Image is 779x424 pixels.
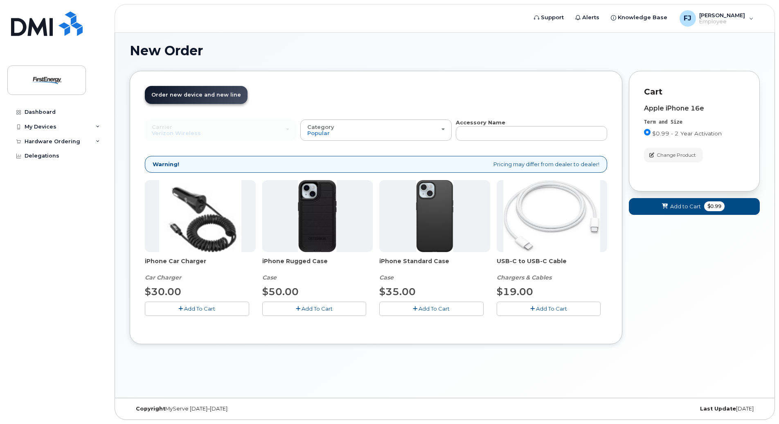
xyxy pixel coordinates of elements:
span: Add To Cart [184,305,215,312]
span: Add To Cart [536,305,567,312]
span: iPhone Car Charger [145,257,256,273]
span: Add to Cart [670,203,701,210]
div: Apple iPhone 16e [644,105,745,112]
span: iPhone Rugged Case [262,257,373,273]
p: Cart [644,86,745,98]
div: iPhone Car Charger [145,257,256,282]
span: FJ [684,14,691,23]
span: Add To Cart [302,305,333,312]
a: Alerts [570,9,605,26]
div: Term and Size [644,119,745,126]
button: Add To Cart [379,302,484,316]
div: iPhone Rugged Case [262,257,373,282]
em: Case [262,274,277,281]
div: MyServe [DATE]–[DATE] [130,406,340,412]
em: Car Charger [145,274,181,281]
img: Defender.jpg [298,180,337,252]
span: Change Product [657,151,696,159]
span: Alerts [582,14,599,22]
img: USB-C.jpg [503,180,600,252]
span: $19.00 [497,286,533,298]
span: $0.99 - 2 Year Activation [652,130,722,137]
span: Knowledge Base [618,14,667,22]
a: Support [528,9,570,26]
span: Popular [307,130,330,136]
div: Fabery, Jason M [674,10,759,27]
iframe: Messenger Launcher [743,388,773,418]
span: $0.99 [704,201,725,211]
a: Knowledge Base [605,9,673,26]
div: [DATE] [550,406,760,412]
div: Pricing may differ from dealer to dealer! [145,156,607,173]
button: Add To Cart [145,302,249,316]
button: Add to Cart $0.99 [629,198,760,215]
input: $0.99 - 2 Year Activation [644,129,651,135]
strong: Accessory Name [456,119,505,126]
span: Order new device and new line [151,92,241,98]
strong: Copyright [136,406,165,412]
button: Add To Cart [497,302,601,316]
img: Symmetry.jpg [416,180,453,252]
span: $50.00 [262,286,299,298]
em: Case [379,274,394,281]
h1: New Order [130,43,760,58]
span: $30.00 [145,286,181,298]
button: Add To Cart [262,302,367,316]
span: $35.00 [379,286,416,298]
span: USB-C to USB-C Cable [497,257,608,273]
span: Category [307,124,334,130]
span: [PERSON_NAME] [699,12,745,18]
img: iphonesecg.jpg [159,180,241,252]
em: Chargers & Cables [497,274,552,281]
div: USB-C to USB-C Cable [497,257,608,282]
div: iPhone Standard Case [379,257,490,282]
button: Category Popular [300,120,452,141]
span: Support [541,14,564,22]
button: Change Product [644,148,703,162]
span: iPhone Standard Case [379,257,490,273]
strong: Warning! [153,160,179,168]
strong: Last Update [700,406,736,412]
span: Employee [699,18,745,25]
span: Add To Cart [419,305,450,312]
